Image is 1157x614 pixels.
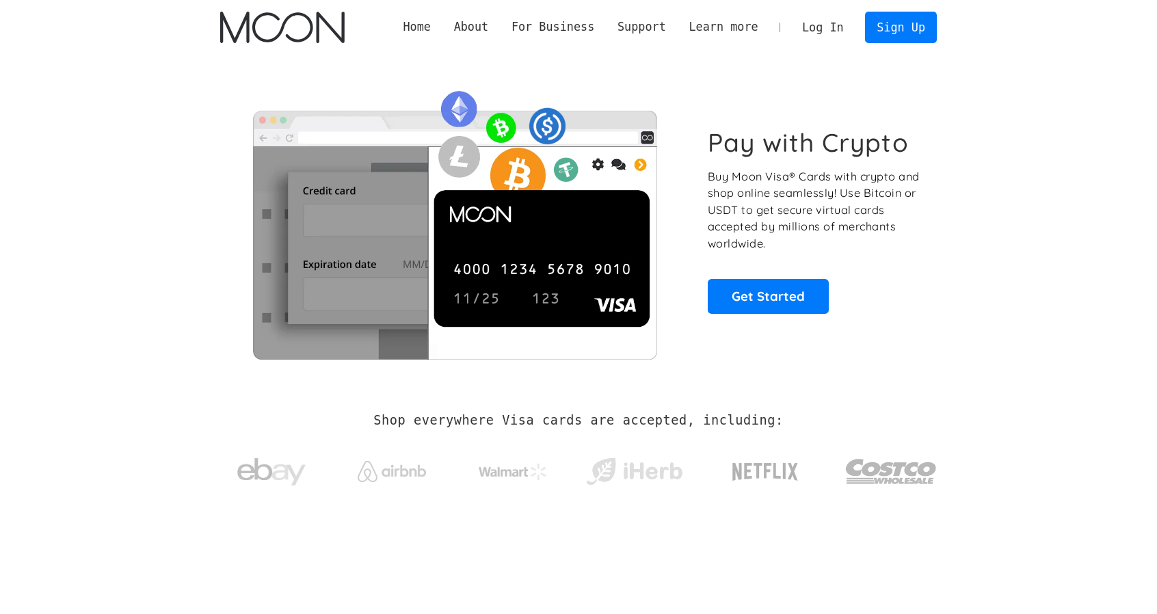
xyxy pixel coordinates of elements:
a: Sign Up [865,12,936,42]
img: Airbnb [358,461,426,482]
p: Buy Moon Visa® Cards with crypto and shop online seamlessly! Use Bitcoin or USDT to get secure vi... [708,168,922,252]
h1: Pay with Crypto [708,127,909,158]
img: Moon Cards let you spend your crypto anywhere Visa is accepted. [220,81,689,359]
a: Airbnb [341,447,443,489]
a: Home [392,18,442,36]
a: Costco [845,432,937,504]
div: For Business [511,18,594,36]
div: For Business [500,18,606,36]
img: Costco [845,446,937,497]
img: Moon Logo [220,12,344,43]
a: Walmart [462,450,564,487]
img: ebay [237,451,306,494]
a: Log In [790,12,855,42]
div: Learn more [678,18,770,36]
img: Walmart [479,464,547,480]
div: About [454,18,489,36]
a: Netflix [704,441,827,496]
img: Netflix [731,455,799,489]
h2: Shop everywhere Visa cards are accepted, including: [373,413,783,428]
div: Support [606,18,677,36]
img: iHerb [583,454,685,490]
a: iHerb [583,440,685,496]
div: Learn more [689,18,758,36]
div: Support [617,18,666,36]
a: Get Started [708,279,829,313]
a: ebay [220,437,322,500]
a: home [220,12,344,43]
div: About [442,18,500,36]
